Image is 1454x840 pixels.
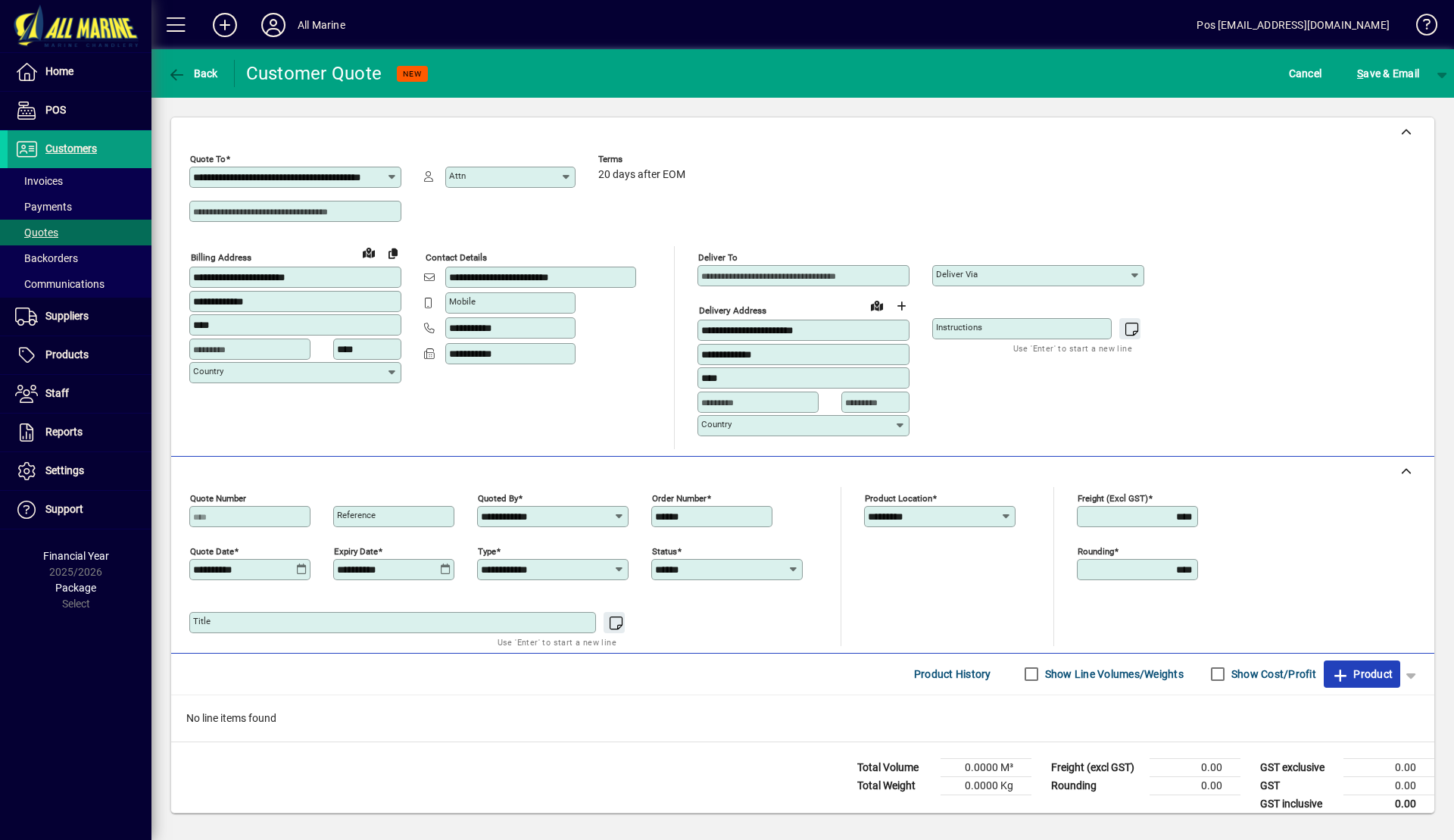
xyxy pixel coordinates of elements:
span: POS [45,104,66,116]
span: Communications [15,278,105,290]
span: Terms [598,155,689,164]
span: ave & Email [1357,61,1419,86]
a: Staff [8,375,151,413]
mat-label: Reference [337,510,376,520]
span: Product History [914,662,991,686]
div: All Marine [298,13,345,37]
mat-label: Freight (excl GST) [1078,492,1148,503]
span: Products [45,348,89,361]
button: Cancel [1285,60,1326,87]
a: Invoices [8,168,151,194]
a: Quotes [8,220,151,245]
span: Home [45,65,73,77]
mat-label: Product location [865,492,932,503]
button: Product History [908,660,997,688]
button: Choose address [889,294,913,318]
span: Staff [45,387,69,399]
a: Home [8,53,151,91]
a: Support [8,491,151,529]
div: Customer Quote [246,61,382,86]
mat-label: Quoted by [478,492,518,503]
a: Reports [8,414,151,451]
button: Add [201,11,249,39]
span: Invoices [15,175,63,187]
span: S [1357,67,1363,80]
mat-label: Deliver To [698,252,738,263]
td: 0.00 [1343,795,1434,813]
td: 0.0000 Kg [941,776,1031,795]
mat-hint: Use 'Enter' to start a new line [1013,339,1132,357]
span: Financial Year [43,550,109,562]
mat-label: Country [193,366,223,376]
td: 0.00 [1150,758,1240,776]
mat-hint: Use 'Enter' to start a new line [498,633,616,651]
a: Suppliers [8,298,151,336]
span: Cancel [1289,61,1322,86]
td: Freight (excl GST) [1044,758,1150,776]
mat-label: Type [478,545,496,556]
span: NEW [403,69,422,79]
td: Total Volume [850,758,941,776]
a: Communications [8,271,151,297]
a: Settings [8,452,151,490]
button: Product [1324,660,1400,688]
mat-label: Instructions [936,322,982,333]
td: 0.0000 M³ [941,758,1031,776]
mat-label: Quote number [190,492,246,503]
button: Back [164,60,222,87]
td: 0.00 [1343,758,1434,776]
span: Customers [45,142,97,155]
mat-label: Rounding [1078,545,1114,556]
mat-label: Order number [652,492,707,503]
td: 0.00 [1150,776,1240,795]
span: Package [55,582,96,594]
span: Product [1331,662,1393,686]
span: Support [45,503,83,515]
app-page-header-button: Back [151,60,235,87]
label: Show Line Volumes/Weights [1042,667,1184,682]
td: 0.00 [1343,776,1434,795]
a: Backorders [8,245,151,271]
button: Save & Email [1349,60,1427,87]
td: GST exclusive [1253,758,1343,776]
a: Payments [8,194,151,220]
mat-label: Expiry date [334,545,378,556]
label: Show Cost/Profit [1228,667,1316,682]
td: Total Weight [850,776,941,795]
span: Backorders [15,252,78,264]
td: GST inclusive [1253,795,1343,813]
div: Pos [EMAIL_ADDRESS][DOMAIN_NAME] [1197,13,1390,37]
mat-label: Deliver via [936,269,978,279]
mat-label: Country [701,419,732,429]
span: Reports [45,426,83,438]
mat-label: Attn [449,170,466,181]
td: Rounding [1044,776,1150,795]
mat-label: Quote To [190,154,226,164]
span: Settings [45,464,84,476]
span: Back [167,67,218,80]
button: Copy to Delivery address [381,241,405,265]
div: No line items found [171,695,1434,742]
span: 20 days after EOM [598,169,685,181]
mat-label: Status [652,545,677,556]
a: View on map [357,240,381,264]
a: Knowledge Base [1405,3,1435,52]
a: Products [8,336,151,374]
td: GST [1253,776,1343,795]
span: Suppliers [45,310,89,322]
a: View on map [865,293,889,317]
mat-label: Title [193,616,211,626]
span: Payments [15,201,72,213]
mat-label: Quote date [190,545,234,556]
button: Profile [249,11,298,39]
a: POS [8,92,151,130]
span: Quotes [15,226,58,239]
mat-label: Mobile [449,296,476,307]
